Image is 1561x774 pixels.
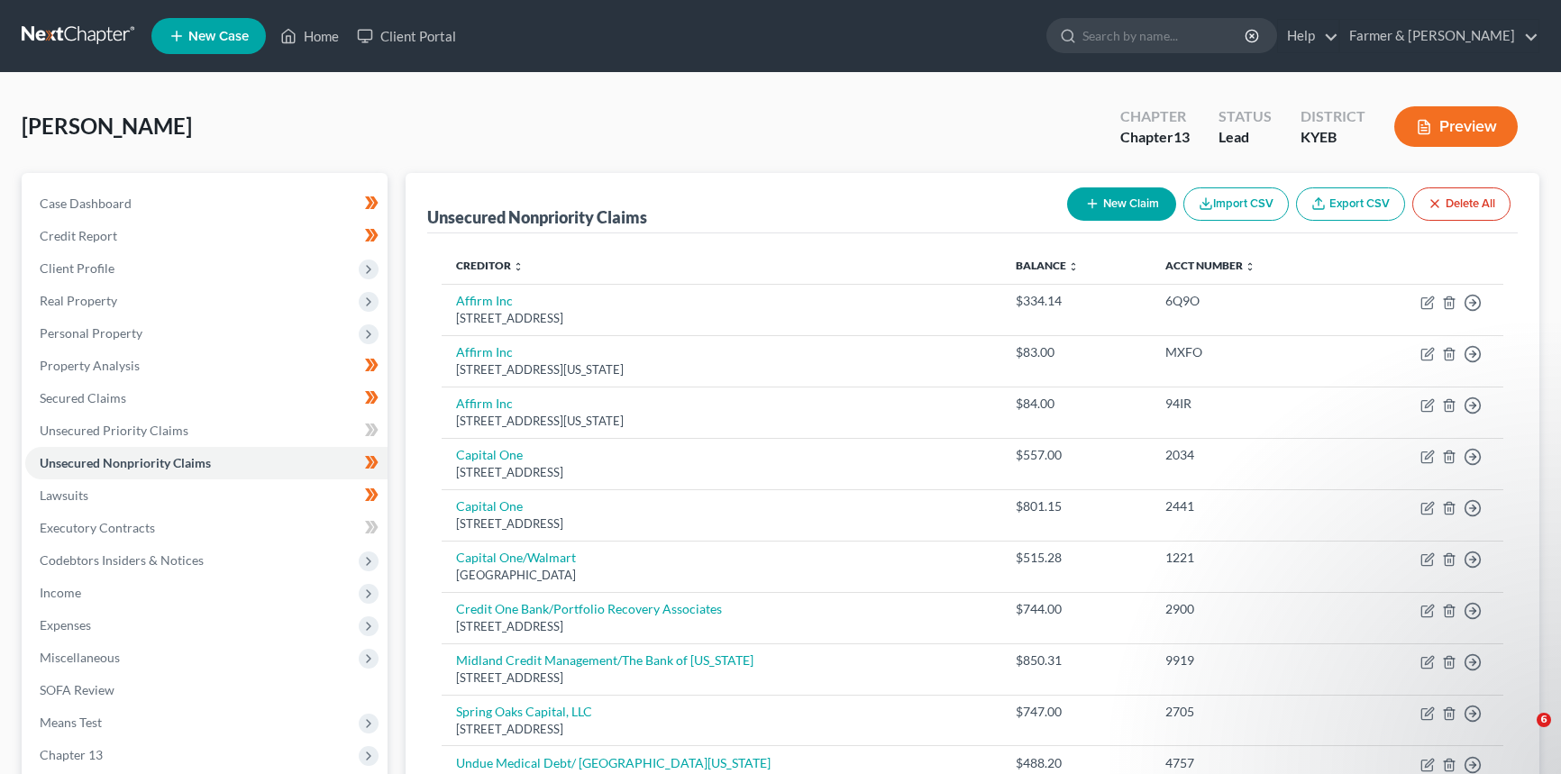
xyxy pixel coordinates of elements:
div: Chapter [1120,106,1190,127]
a: Farmer & [PERSON_NAME] [1340,20,1538,52]
a: Affirm Inc [456,396,513,411]
div: MXFO [1165,343,1330,361]
a: Credit One Bank/Portfolio Recovery Associates [456,601,722,616]
span: Lawsuits [40,487,88,503]
span: Property Analysis [40,358,140,373]
span: New Case [188,30,249,43]
a: Affirm Inc [456,293,513,308]
a: Spring Oaks Capital, LLC [456,704,592,719]
input: Search by name... [1082,19,1247,52]
div: 6Q9O [1165,292,1330,310]
a: Capital One/Walmart [456,550,576,565]
div: 94IR [1165,395,1330,413]
span: Client Profile [40,260,114,276]
span: Executory Contracts [40,520,155,535]
div: [STREET_ADDRESS] [456,464,987,481]
div: 2034 [1165,446,1330,464]
i: unfold_more [1245,261,1255,272]
span: Unsecured Priority Claims [40,423,188,438]
div: [STREET_ADDRESS] [456,515,987,533]
div: District [1301,106,1365,127]
a: Unsecured Priority Claims [25,414,388,447]
a: Balance unfold_more [1016,259,1079,272]
div: Chapter [1120,127,1190,148]
div: [STREET_ADDRESS] [456,310,987,327]
a: Acct Number unfold_more [1165,259,1255,272]
div: 4757 [1165,754,1330,772]
a: Capital One [456,447,523,462]
span: Chapter 13 [40,747,103,762]
span: Miscellaneous [40,650,120,665]
button: Preview [1394,106,1518,147]
div: 2705 [1165,703,1330,721]
div: [STREET_ADDRESS] [456,721,987,738]
span: Case Dashboard [40,196,132,211]
button: Import CSV [1183,187,1289,221]
div: $488.20 [1016,754,1137,772]
a: Midland Credit Management/The Bank of [US_STATE] [456,652,753,668]
span: Expenses [40,617,91,633]
a: Undue Medical Debt/ [GEOGRAPHIC_DATA][US_STATE] [456,755,771,770]
div: $747.00 [1016,703,1137,721]
span: Income [40,585,81,600]
span: 6 [1537,713,1551,727]
span: 13 [1173,128,1190,145]
a: Client Portal [348,20,465,52]
i: unfold_more [1068,261,1079,272]
span: Real Property [40,293,117,308]
div: $515.28 [1016,549,1137,567]
a: Unsecured Nonpriority Claims [25,447,388,479]
a: Affirm Inc [456,344,513,360]
a: Secured Claims [25,382,388,414]
a: Credit Report [25,220,388,252]
span: Means Test [40,715,102,730]
div: KYEB [1301,127,1365,148]
a: Lawsuits [25,479,388,512]
div: 1221 [1165,549,1330,567]
button: Delete All [1412,187,1511,221]
a: SOFA Review [25,674,388,706]
div: $850.31 [1016,651,1137,669]
iframe: Intercom live chat [1500,713,1543,756]
div: Lead [1219,127,1272,148]
span: Personal Property [40,325,142,341]
span: Secured Claims [40,390,126,405]
div: [STREET_ADDRESS] [456,669,987,687]
div: Unsecured Nonpriority Claims [427,206,647,228]
a: Creditor unfold_more [456,259,524,272]
span: Unsecured Nonpriority Claims [40,455,211,470]
div: [GEOGRAPHIC_DATA] [456,567,987,584]
a: Executory Contracts [25,512,388,544]
span: [PERSON_NAME] [22,113,192,139]
a: Case Dashboard [25,187,388,220]
div: $84.00 [1016,395,1137,413]
div: 9919 [1165,651,1330,669]
div: [STREET_ADDRESS][US_STATE] [456,413,987,430]
a: Capital One [456,498,523,514]
div: $744.00 [1016,600,1137,618]
button: New Claim [1067,187,1176,221]
a: Help [1278,20,1338,52]
span: SOFA Review [40,682,114,697]
span: Codebtors Insiders & Notices [40,552,204,568]
div: [STREET_ADDRESS] [456,618,987,635]
a: Export CSV [1296,187,1405,221]
div: 2441 [1165,497,1330,515]
div: 2900 [1165,600,1330,618]
div: $83.00 [1016,343,1137,361]
div: $334.14 [1016,292,1137,310]
a: Property Analysis [25,350,388,382]
i: unfold_more [513,261,524,272]
div: $801.15 [1016,497,1137,515]
div: [STREET_ADDRESS][US_STATE] [456,361,987,378]
div: $557.00 [1016,446,1137,464]
span: Credit Report [40,228,117,243]
a: Home [271,20,348,52]
div: Status [1219,106,1272,127]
